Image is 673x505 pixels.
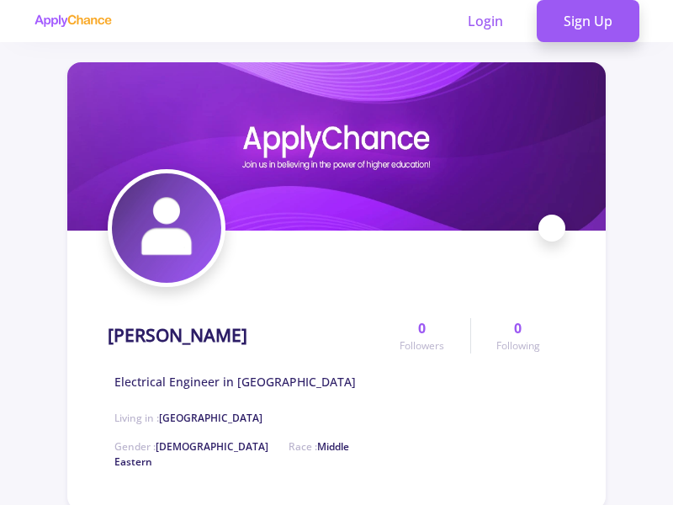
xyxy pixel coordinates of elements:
span: 0 [514,318,522,338]
span: Following [496,338,540,353]
span: Followers [400,338,444,353]
span: Race : [114,439,349,469]
span: Middle Eastern [114,439,349,469]
span: Gender : [114,439,268,454]
img: Mojtabaa Moradycover image [67,62,606,231]
span: 0 [418,318,426,338]
span: Electrical Engineer in [GEOGRAPHIC_DATA] [114,373,356,391]
span: [DEMOGRAPHIC_DATA] [156,439,268,454]
span: Living in : [114,411,262,425]
h1: [PERSON_NAME] [108,325,247,346]
a: 0Followers [374,318,469,353]
span: [GEOGRAPHIC_DATA] [159,411,262,425]
a: 0Following [470,318,565,353]
img: Mojtabaa Moradyavatar [112,173,221,283]
img: applychance logo text only [34,14,112,28]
